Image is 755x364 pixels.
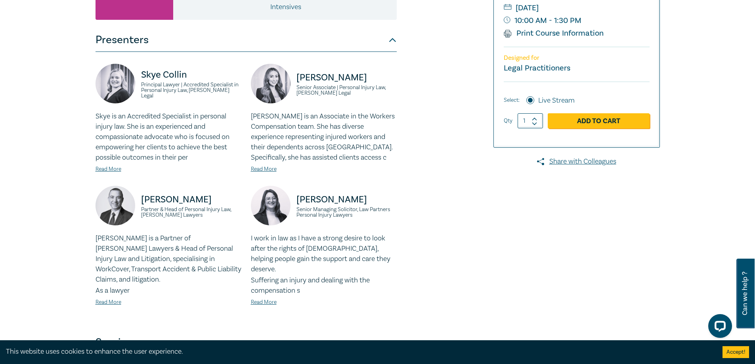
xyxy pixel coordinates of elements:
p: As a lawyer [96,286,241,296]
small: Senior Associate | Personal Injury Law, [PERSON_NAME] Legal [296,85,397,96]
p: [PERSON_NAME] is an Associate in the Workers Compensation team. She has diverse experience repres... [251,111,397,163]
button: Sessions [96,331,397,354]
small: [DATE] [504,2,650,14]
a: Share with Colleagues [493,156,660,167]
small: 10:00 AM - 1:30 PM [504,14,650,27]
button: Accept cookies [723,346,749,358]
small: Partner & Head of Personal Injury Law, [PERSON_NAME] Lawyers [141,207,241,218]
a: Read More [251,166,277,173]
p: [PERSON_NAME] [296,193,397,206]
button: Presenters [96,28,397,52]
small: Principal Lawyer | Accredited Specialist in Personal Injury Law, [PERSON_NAME] Legal [141,82,241,99]
p: [PERSON_NAME] [296,71,397,84]
img: https://s3.ap-southeast-2.amazonaws.com/leo-cussen-store-production-content/Contacts/Perin%20Must... [251,64,291,103]
p: Skye Collin [141,69,241,81]
span: Can we help ? [741,263,749,324]
small: Senior Managing Solicitor, Law Partners Personal Injury Lawyers [296,207,397,218]
p: Suffering an injury and dealing with the compensation s [251,275,397,296]
p: [PERSON_NAME] [141,193,241,206]
a: Add to Cart [548,113,650,128]
div: This website uses cookies to enhance the user experience. [6,347,711,357]
label: Qty [504,116,512,125]
p: Skye is an Accredited Specialist in personal injury law. She is an experienced and compassionate ... [96,111,241,163]
span: Select: [504,96,520,105]
label: Live Stream [538,95,575,106]
a: Read More [96,299,121,306]
img: https://s3.ap-southeast-2.amazonaws.com/leo-cussen-store-production-content/Contacts/Skye%20Colli... [96,64,135,103]
a: Read More [251,299,277,306]
a: Read More [96,166,121,173]
small: Legal Practitioners [504,63,570,73]
img: https://s3.ap-southeast-2.amazonaws.com/leo-cussen-store-production-content/Contacts/John%20Karan... [96,186,135,225]
iframe: LiveChat chat widget [702,311,735,344]
input: 1 [518,113,543,128]
p: [PERSON_NAME] is a Partner of [PERSON_NAME] Lawyers & Head of Personal Injury Law and Litigation,... [96,233,241,285]
a: Print Course Information [504,28,604,38]
p: Designed for [504,54,650,62]
img: https://s3.ap-southeast-2.amazonaws.com/leo-cussen-store-production-content/Contacts/Ashleigh%20K... [251,186,291,225]
p: I work in law as I have a strong desire to look after the rights of [DEMOGRAPHIC_DATA], helping p... [251,233,397,274]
